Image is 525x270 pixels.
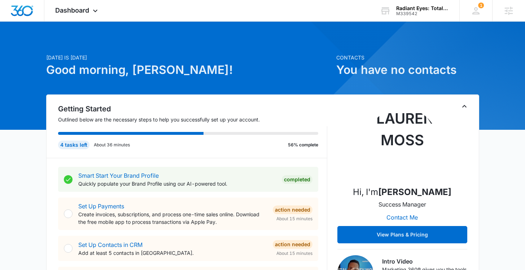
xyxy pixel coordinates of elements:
[94,142,130,148] p: About 36 minutes
[396,5,449,11] div: account name
[78,249,267,257] p: Add at least 5 contacts in [GEOGRAPHIC_DATA].
[78,241,143,248] a: Set Up Contacts in CRM
[282,175,312,184] div: Completed
[78,211,267,226] p: Create invoices, subscriptions, and process one-time sales online. Download the free mobile app t...
[396,11,449,16] div: account id
[78,172,159,179] a: Smart Start Your Brand Profile
[478,3,484,8] div: notifications count
[276,216,312,222] span: About 15 minutes
[379,200,426,209] p: Success Manager
[58,103,327,114] h2: Getting Started
[46,54,332,61] p: [DATE] is [DATE]
[460,102,469,111] button: Toggle Collapse
[58,116,327,123] p: Outlined below are the necessary steps to help you successfully set up your account.
[336,54,479,61] p: Contacts
[478,3,484,8] span: 1
[78,180,276,187] p: Quickly populate your Brand Profile using our AI-powered tool.
[58,141,89,149] div: 4 tasks left
[276,250,312,257] span: About 15 minutes
[46,61,332,79] h1: Good morning, [PERSON_NAME]!
[288,142,318,148] p: 56% complete
[353,186,451,199] p: Hi, I'm
[336,61,479,79] h1: You have no contacts
[337,226,467,243] button: View Plans & Pricing
[378,187,451,197] strong: [PERSON_NAME]
[273,205,312,214] div: Action Needed
[78,203,124,210] a: Set Up Payments
[55,6,89,14] span: Dashboard
[379,209,425,226] button: Contact Me
[382,257,467,266] h3: Intro Video
[273,240,312,249] div: Action Needed
[366,108,438,180] img: Lauren Moss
